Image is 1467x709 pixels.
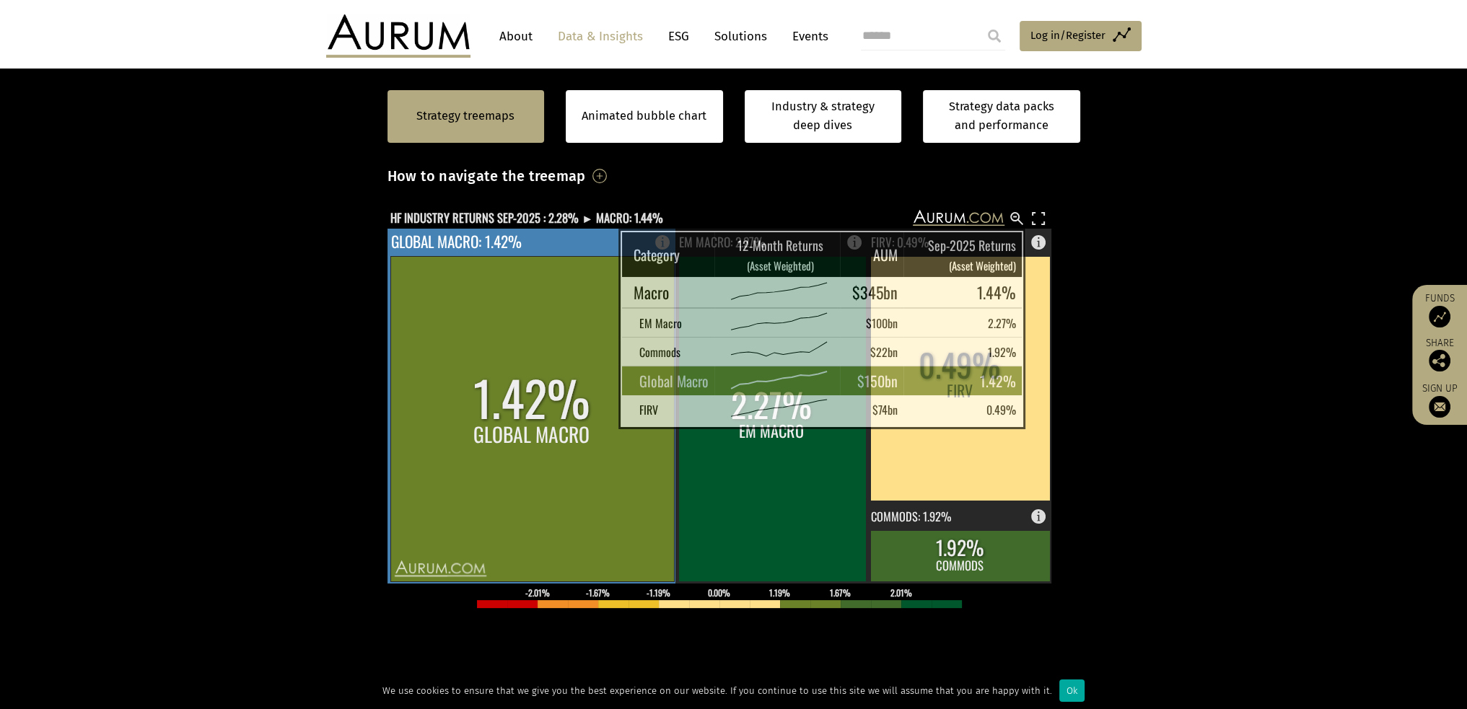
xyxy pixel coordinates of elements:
span: Log in/Register [1030,27,1105,44]
a: Data & Insights [551,23,650,50]
img: Sign up to our newsletter [1429,396,1450,418]
a: ESG [661,23,696,50]
div: Share [1419,338,1460,371]
input: Submit [980,22,1009,50]
a: About [492,23,540,50]
a: Industry & strategy deep dives [745,90,902,143]
img: Access Funds [1429,306,1450,327]
h5: Reporting indicator of eligible funds having reported (as at [DATE]). By fund assets (Sep): . By ... [387,671,1080,709]
img: Share this post [1429,350,1450,371]
a: Strategy treemaps [416,107,514,125]
div: Ok [1059,679,1085,702]
h3: How to navigate the treemap [387,164,586,188]
a: Solutions [707,23,774,50]
a: Funds [1419,292,1460,327]
img: Aurum [326,14,470,58]
a: Animated bubble chart [582,107,706,125]
a: Events [785,23,828,50]
a: Strategy data packs and performance [923,90,1080,143]
a: Log in/Register [1020,21,1142,51]
a: Sign up [1419,382,1460,418]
